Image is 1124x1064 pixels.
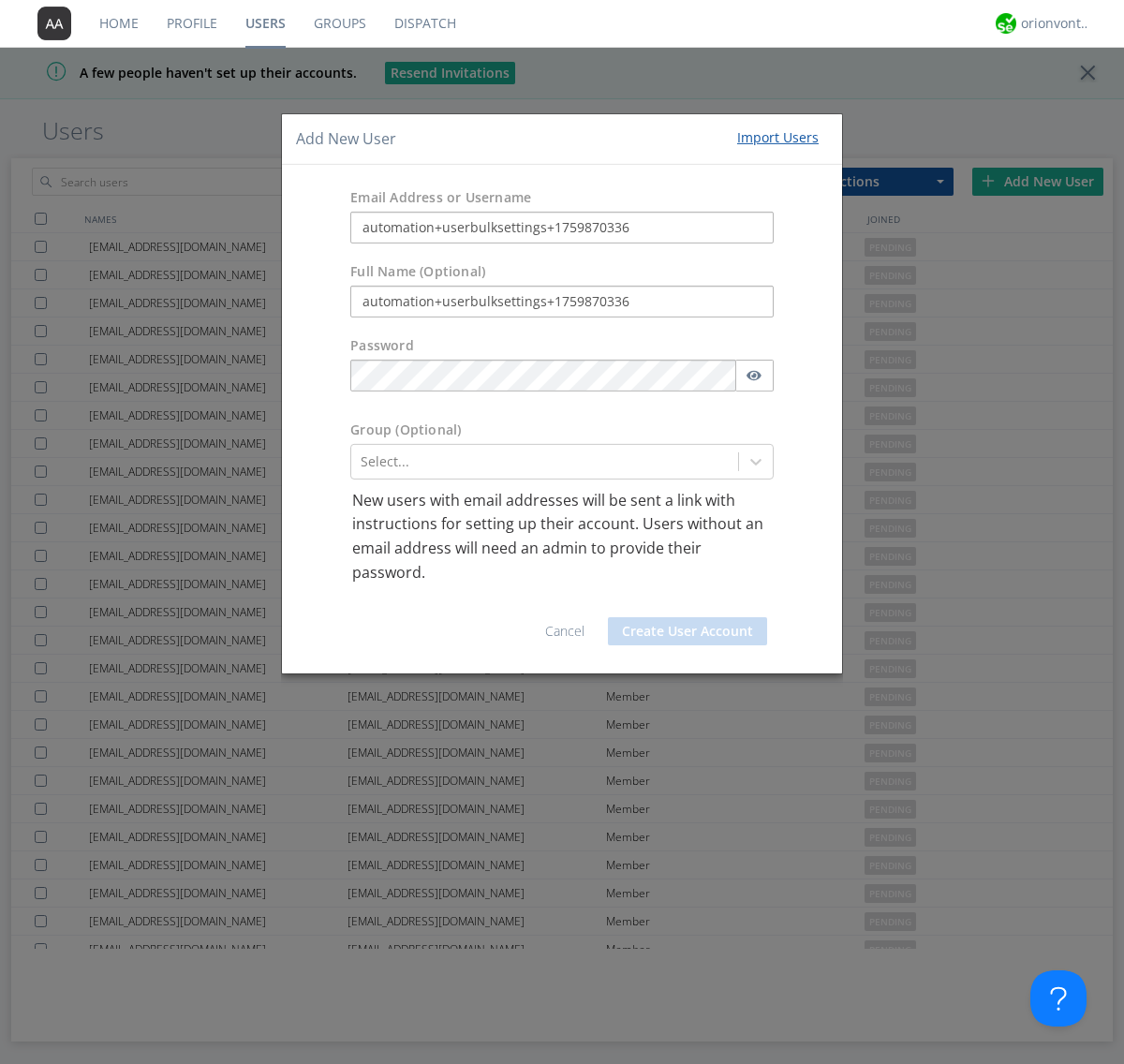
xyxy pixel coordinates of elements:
input: e.g. email@address.com, Housekeeping1 [350,212,774,244]
a: Cancel [545,622,584,640]
img: 373638.png [37,7,71,40]
img: 29d36aed6fa347d5a1537e7736e6aa13 [996,13,1016,34]
div: Import Users [737,128,819,147]
label: Password [350,336,414,355]
button: Create User Account [608,617,767,645]
label: Group (Optional) [350,421,461,439]
label: Email Address or Username [350,188,531,207]
div: orionvontas+atlas+automation+org2 [1021,14,1091,33]
p: New users with email addresses will be sent a link with instructions for setting up their account... [352,489,772,584]
h4: Add New User [296,128,396,150]
label: Full Name (Optional) [350,262,485,281]
input: Julie Appleseed [350,286,774,318]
